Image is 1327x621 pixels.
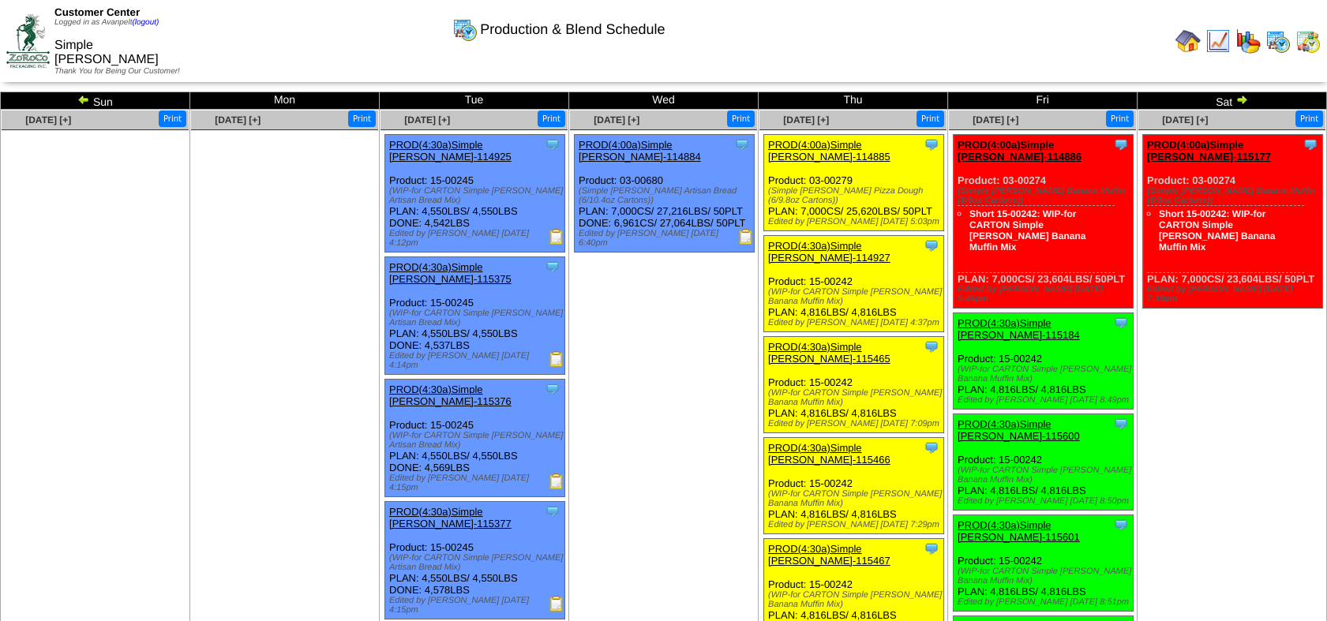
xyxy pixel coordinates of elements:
img: calendarprod.gif [1265,28,1291,54]
div: Edited by [PERSON_NAME] [DATE] 7:29pm [768,520,943,529]
div: Product: 15-00242 PLAN: 4,816LBS / 4,816LBS [764,236,944,332]
img: Tooltip [924,339,939,354]
div: (Simple [PERSON_NAME] Banana Muffin (6/9oz Cartons)) [958,186,1133,205]
div: Edited by [PERSON_NAME] [DATE] 5:03pm [768,217,943,226]
div: Product: 15-00242 PLAN: 4,816LBS / 4,816LBS [764,438,944,534]
div: (WIP-for CARTON Simple [PERSON_NAME] Artisan Bread Mix) [389,309,564,327]
a: PROD(4:00a)Simple [PERSON_NAME]-114884 [579,139,701,163]
img: home.gif [1175,28,1201,54]
a: Short 15-00242: WIP-for CARTON Simple [PERSON_NAME] Banana Muffin Mix [969,208,1085,253]
a: PROD(4:30a)Simple [PERSON_NAME]-115375 [389,261,512,285]
div: (WIP-for CARTON Simple [PERSON_NAME] Banana Muffin Mix) [958,365,1133,383]
a: [DATE] [+] [1162,114,1208,125]
div: Product: 03-00274 PLAN: 7,000CS / 23,604LBS / 50PLT [954,135,1134,309]
img: Tooltip [545,381,560,397]
a: PROD(4:30a)Simple [PERSON_NAME]-115377 [389,506,512,529]
img: Tooltip [1113,517,1129,533]
a: PROD(4:30a)Simple [PERSON_NAME]-114925 [389,139,512,163]
a: Short 15-00242: WIP-for CARTON Simple [PERSON_NAME] Banana Muffin Mix [1159,208,1275,253]
img: Tooltip [924,238,939,253]
div: (Simple [PERSON_NAME] Artisan Bread (6/10.4oz Cartons)) [579,186,754,205]
div: (Simple [PERSON_NAME] Banana Muffin (6/9oz Cartons)) [1147,186,1322,205]
img: Production Report [738,229,754,245]
div: (WIP-for CARTON Simple [PERSON_NAME] Artisan Bread Mix) [389,431,564,450]
a: (logout) [132,18,159,27]
img: calendarinout.gif [1295,28,1321,54]
td: Sat [1138,92,1327,110]
img: Tooltip [1113,416,1129,432]
button: Print [348,110,376,127]
img: line_graph.gif [1205,28,1231,54]
span: Customer Center [54,6,140,18]
td: Thu [759,92,948,110]
img: Tooltip [545,259,560,275]
div: Edited by [PERSON_NAME] [DATE] 8:51pm [958,597,1133,607]
div: (Simple [PERSON_NAME] Pizza Dough (6/9.8oz Cartons)) [768,186,943,205]
div: Edited by [PERSON_NAME] [DATE] 8:49pm [958,395,1133,405]
button: Print [159,110,186,127]
img: Tooltip [1113,315,1129,331]
a: PROD(4:00a)Simple [PERSON_NAME]-114885 [768,139,890,163]
img: Tooltip [545,503,560,519]
img: calendarprod.gif [452,17,478,42]
div: (WIP-for CARTON Simple [PERSON_NAME] Banana Muffin Mix) [768,489,943,508]
img: Tooltip [924,137,939,152]
div: Edited by [PERSON_NAME] [DATE] 6:40pm [579,229,754,248]
div: (WIP-for CARTON Simple [PERSON_NAME] Banana Muffin Mix) [768,388,943,407]
a: PROD(4:30a)Simple [PERSON_NAME]-115465 [768,341,890,365]
a: PROD(4:30a)Simple [PERSON_NAME]-115600 [958,418,1080,442]
a: [DATE] [+] [25,114,71,125]
div: Product: 03-00680 PLAN: 7,000CS / 27,216LBS / 50PLT DONE: 6,961CS / 27,064LBS / 50PLT [575,135,755,253]
span: [DATE] [+] [783,114,829,125]
div: Product: 15-00245 PLAN: 4,550LBS / 4,550LBS DONE: 4,542LBS [385,135,565,253]
div: Product: 03-00279 PLAN: 7,000CS / 25,620LBS / 50PLT [764,135,944,231]
div: (WIP-for CARTON Simple [PERSON_NAME] Banana Muffin Mix) [958,567,1133,585]
div: Edited by [PERSON_NAME] [DATE] 4:12pm [389,229,564,248]
div: (WIP-for CARTON Simple [PERSON_NAME] Banana Muffin Mix) [768,590,943,609]
td: Tue [380,92,569,110]
td: Fri [948,92,1138,110]
span: [DATE] [+] [404,114,450,125]
a: [DATE] [+] [973,114,1018,125]
img: ZoRoCo_Logo(Green%26Foil)%20jpg.webp [6,14,50,67]
button: Print [1295,110,1323,127]
div: Edited by [PERSON_NAME] [DATE] 7:19pm [1147,285,1322,304]
span: Logged in as Avanpelt [54,18,159,27]
div: Product: 15-00245 PLAN: 4,550LBS / 4,550LBS DONE: 4,537LBS [385,257,565,375]
a: PROD(4:00a)Simple [PERSON_NAME]-115177 [1147,139,1271,163]
img: Tooltip [924,440,939,455]
a: PROD(4:30a)Simple [PERSON_NAME]-115601 [958,519,1080,543]
div: Edited by [PERSON_NAME] [DATE] 5:46pm [958,285,1133,304]
div: (WIP-for CARTON Simple [PERSON_NAME] Artisan Bread Mix) [389,553,564,572]
div: (WIP-for CARTON Simple [PERSON_NAME] Banana Muffin Mix) [768,287,943,306]
div: Edited by [PERSON_NAME] [DATE] 4:15pm [389,473,564,492]
div: Product: 15-00242 PLAN: 4,816LBS / 4,816LBS [954,313,1134,410]
a: [DATE] [+] [215,114,261,125]
a: PROD(4:00a)Simple [PERSON_NAME]-114886 [958,139,1081,163]
div: Product: 15-00245 PLAN: 4,550LBS / 4,550LBS DONE: 4,569LBS [385,380,565,497]
a: [DATE] [+] [594,114,639,125]
img: arrowright.gif [1235,93,1248,106]
button: Print [1106,110,1134,127]
button: Print [917,110,944,127]
a: PROD(4:30a)Simple [PERSON_NAME]-115184 [958,317,1080,341]
div: (WIP-for CARTON Simple [PERSON_NAME] Banana Muffin Mix) [958,466,1133,484]
span: Production & Blend Schedule [480,21,665,38]
div: Edited by [PERSON_NAME] [DATE] 4:14pm [389,351,564,370]
div: Product: 03-00274 PLAN: 7,000CS / 23,604LBS / 50PLT [1143,135,1323,309]
div: Edited by [PERSON_NAME] [DATE] 4:15pm [389,596,564,615]
td: Wed [569,92,759,110]
div: Edited by [PERSON_NAME] [DATE] 8:50pm [958,496,1133,506]
div: Edited by [PERSON_NAME] [DATE] 7:09pm [768,419,943,428]
td: Sun [1,92,190,110]
img: Production Report [549,473,564,489]
a: PROD(4:30a)Simple [PERSON_NAME]-115376 [389,383,512,407]
button: Print [727,110,755,127]
div: (WIP-for CARTON Simple [PERSON_NAME] Artisan Bread Mix) [389,186,564,205]
img: Production Report [549,596,564,612]
div: Edited by [PERSON_NAME] [DATE] 4:37pm [768,318,943,327]
img: arrowleft.gif [77,93,90,106]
